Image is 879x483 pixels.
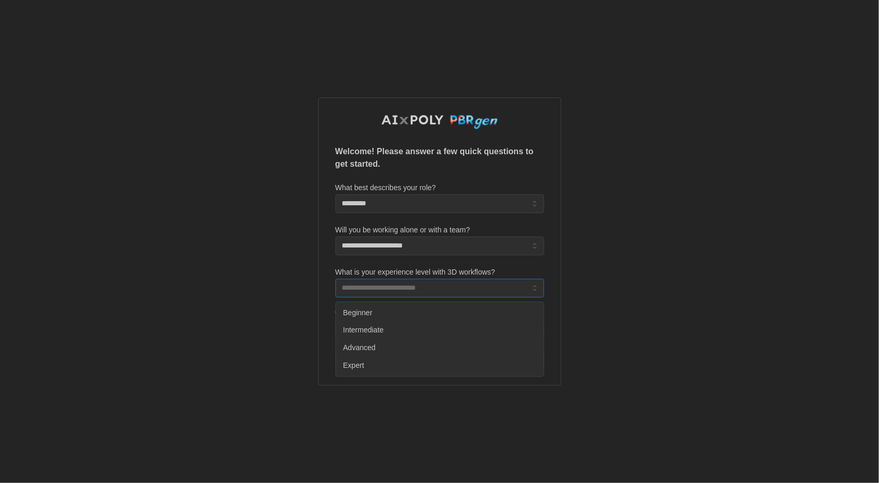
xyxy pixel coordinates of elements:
[335,267,496,278] label: What is your experience level with 3D workflows?
[381,115,498,130] img: AIxPoly PBRgen
[335,145,544,171] p: Welcome! Please answer a few quick questions to get started.
[343,360,364,371] span: Expert
[343,307,372,319] span: Beginner
[335,225,470,236] label: Will you be working alone or with a team?
[343,325,384,336] span: Intermediate
[343,342,376,354] span: Advanced
[335,182,436,194] label: What best describes your role?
